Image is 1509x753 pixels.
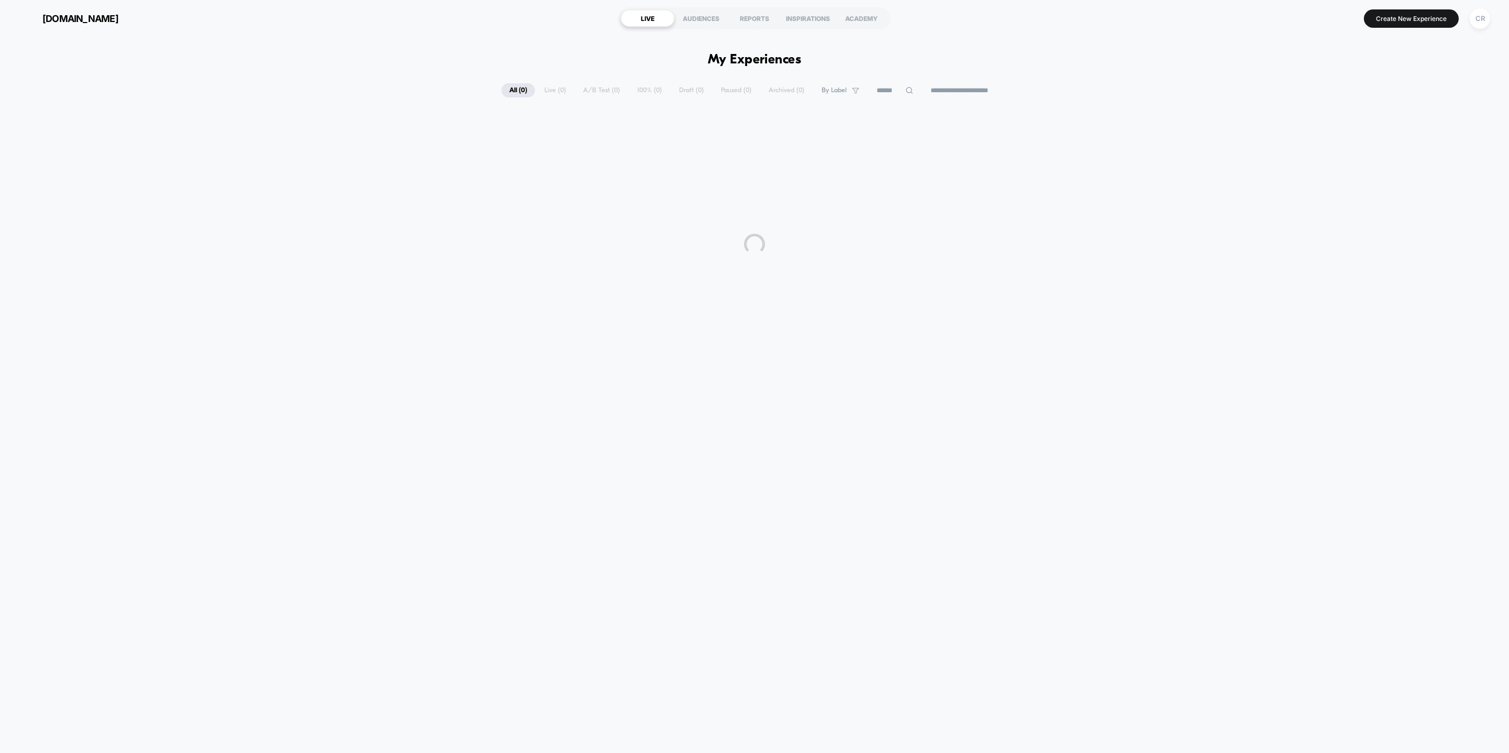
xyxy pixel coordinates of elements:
div: INSPIRATIONS [781,10,835,27]
div: AUDIENCES [674,10,728,27]
button: Create New Experience [1364,9,1459,28]
div: ACADEMY [835,10,888,27]
button: CR [1467,8,1493,29]
div: CR [1470,8,1490,29]
div: LIVE [621,10,674,27]
h1: My Experiences [708,52,802,68]
span: [DOMAIN_NAME] [42,13,118,24]
span: All ( 0 ) [501,83,535,97]
button: [DOMAIN_NAME] [16,10,122,27]
span: By Label [822,86,847,94]
div: REPORTS [728,10,781,27]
